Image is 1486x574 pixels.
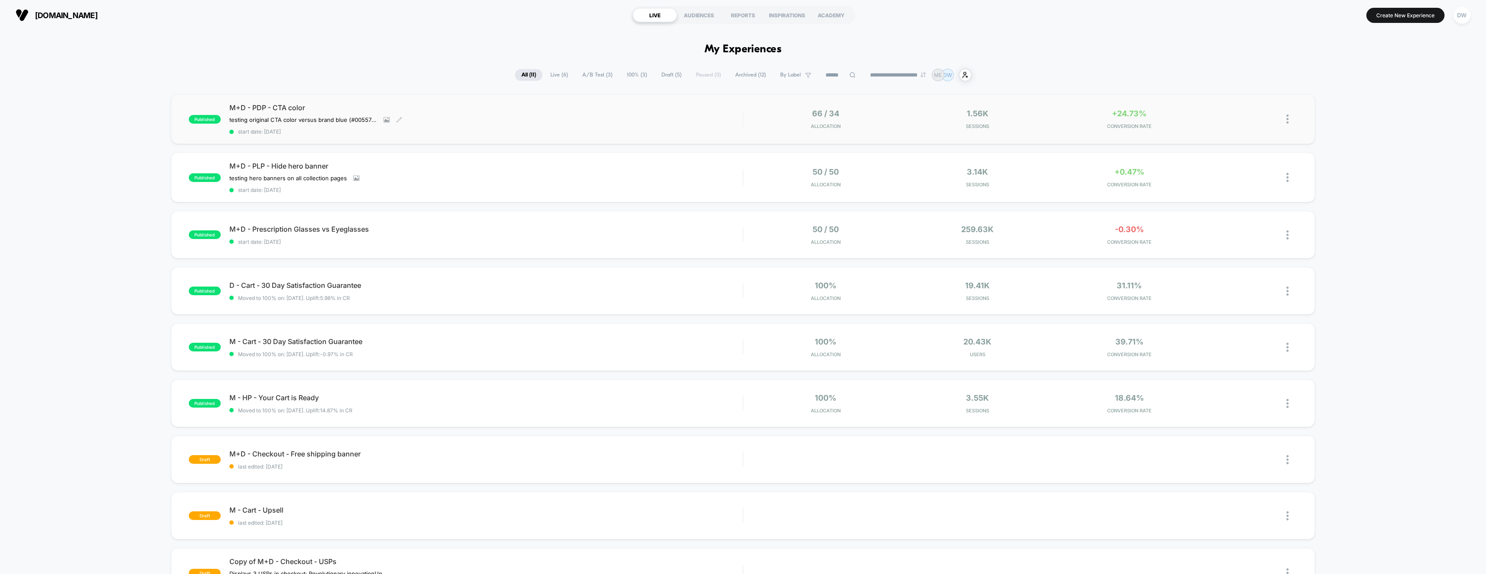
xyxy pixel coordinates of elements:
[904,182,1051,188] span: Sessions
[921,72,926,77] img: end
[1055,351,1203,357] span: CONVERSION RATE
[229,506,743,514] span: M - Cart - Upsell
[229,337,743,346] span: M - Cart - 30 Day Satisfaction Guarantee
[1286,115,1289,124] img: close
[229,393,743,402] span: M - HP - Your Cart is Ready
[1115,393,1144,402] span: 18.64%
[904,239,1051,245] span: Sessions
[1115,337,1143,346] span: 39.71%
[515,69,543,81] span: All ( 11 )
[809,8,853,22] div: ACADEMY
[189,399,221,408] span: published
[813,167,839,176] span: 50 / 50
[1286,343,1289,352] img: close
[229,162,743,170] span: M+D - PLP - Hide hero banner
[765,8,809,22] div: INSPIRATIONS
[229,225,743,233] span: M+D - Prescription Glasses vs Eyeglasses
[815,281,836,290] span: 100%
[35,11,98,20] span: [DOMAIN_NAME]
[229,520,743,526] span: last edited: [DATE]
[811,239,841,245] span: Allocation
[1055,295,1203,301] span: CONVERSION RATE
[1115,225,1144,234] span: -0.30%
[238,407,352,414] span: Moved to 100% on: [DATE] . Uplift: 14.87% in CR
[1286,511,1289,520] img: close
[1114,167,1144,176] span: +0.47%
[966,393,989,402] span: 3.55k
[1286,399,1289,408] img: close
[229,281,743,290] span: D - Cart - 30 Day Satisfaction Guarantee
[815,393,836,402] span: 100%
[1451,6,1473,24] button: DW
[544,69,575,81] span: Live ( 6 )
[633,8,677,22] div: LIVE
[189,230,221,239] span: published
[229,450,743,458] span: M+D - Checkout - Free shipping banner
[961,225,994,234] span: 259.63k
[1454,7,1470,24] div: DW
[904,295,1051,301] span: Sessions
[811,351,841,357] span: Allocation
[967,109,988,118] span: 1.56k
[229,239,743,245] span: start date: [DATE]
[229,116,377,123] span: testing original CTA color versus brand blue (#005577) versus brand [PERSON_NAME] (#d94d2b)
[1286,287,1289,296] img: close
[189,511,221,520] span: draft
[904,123,1051,129] span: Sessions
[229,128,743,135] span: start date: [DATE]
[705,43,782,56] h1: My Experiences
[811,408,841,414] span: Allocation
[1112,109,1146,118] span: +24.73%
[189,115,221,124] span: published
[815,337,836,346] span: 100%
[812,109,839,118] span: 66 / 34
[811,295,841,301] span: Allocation
[1055,408,1203,414] span: CONVERSION RATE
[229,103,743,112] span: M+D - PDP - CTA color
[677,8,721,22] div: AUDIENCES
[904,351,1051,357] span: Users
[229,175,347,182] span: testing hero banners on all collection pages
[229,463,743,470] span: last edited: [DATE]
[934,72,942,78] p: ME
[576,69,619,81] span: A/B Test ( 3 )
[965,281,990,290] span: 19.41k
[189,343,221,351] span: published
[813,225,839,234] span: 50 / 50
[904,408,1051,414] span: Sessions
[16,9,29,22] img: Visually logo
[721,8,765,22] div: REPORTS
[189,173,221,182] span: published
[1055,123,1203,129] span: CONVERSION RATE
[780,72,801,78] span: By Label
[620,69,654,81] span: 100% ( 3 )
[967,167,988,176] span: 3.14k
[1286,455,1289,464] img: close
[13,8,100,22] button: [DOMAIN_NAME]
[1286,173,1289,182] img: close
[655,69,688,81] span: Draft ( 5 )
[811,182,841,188] span: Allocation
[229,187,743,193] span: start date: [DATE]
[1366,8,1445,23] button: Create New Experience
[238,295,350,301] span: Moved to 100% on: [DATE] . Uplift: 5.98% in CR
[963,337,991,346] span: 20.43k
[729,69,772,81] span: Archived ( 12 )
[229,557,743,566] span: Copy of M+D - Checkout - USPs
[1286,230,1289,239] img: close
[238,351,353,357] span: Moved to 100% on: [DATE] . Uplift: -0.97% in CR
[189,455,221,464] span: draft
[1117,281,1142,290] span: 31.11%
[811,123,841,129] span: Allocation
[943,72,952,78] p: DW
[189,287,221,295] span: published
[1055,239,1203,245] span: CONVERSION RATE
[1055,182,1203,188] span: CONVERSION RATE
